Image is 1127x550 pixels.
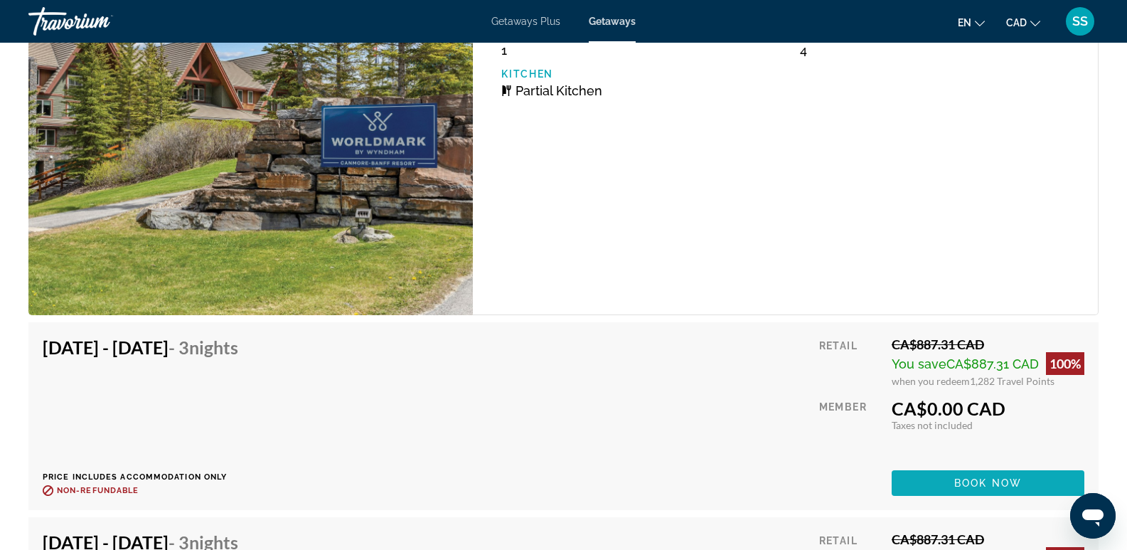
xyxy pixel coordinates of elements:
span: Non-refundable [57,486,139,495]
span: - 3 [169,337,238,358]
span: en [958,17,971,28]
span: Partial Kitchen [516,83,602,98]
span: Book now [954,477,1022,489]
button: Change currency [1006,12,1040,33]
button: Book now [892,470,1084,496]
span: Taxes not included [892,419,973,431]
div: CA$887.31 CAD [892,337,1084,352]
span: Nights [189,337,238,358]
div: Member [819,398,881,460]
div: Retail [819,337,881,387]
button: User Menu [1062,6,1099,36]
div: CA$887.31 CAD [892,532,1084,547]
button: Change language [958,12,985,33]
span: when you redeem [892,375,970,387]
div: 100% [1046,352,1084,375]
div: CA$0.00 CAD [892,398,1084,419]
a: Getaways Plus [491,16,560,27]
span: CA$887.31 CAD [946,356,1039,371]
span: You save [892,356,946,371]
a: Getaways [589,16,636,27]
h4: [DATE] - [DATE] [43,337,238,358]
span: 1,282 Travel Points [970,375,1054,387]
p: Price includes accommodation only [43,472,249,482]
span: CAD [1006,17,1027,28]
iframe: Button to launch messaging window [1070,493,1116,539]
a: Travorium [28,3,171,40]
p: Kitchen [501,68,785,80]
span: 4 [800,43,807,58]
span: SS [1072,14,1088,28]
span: 1 [501,43,507,58]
